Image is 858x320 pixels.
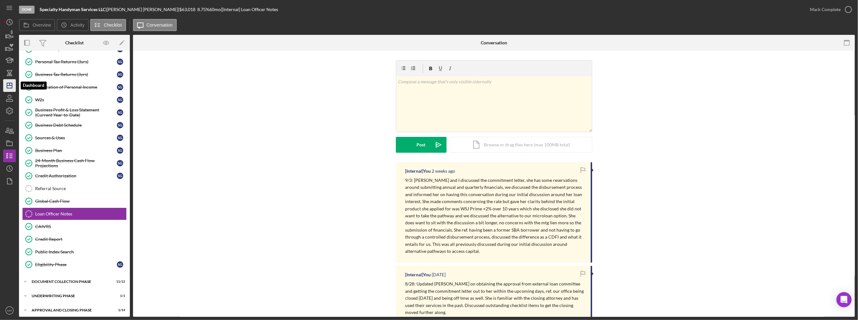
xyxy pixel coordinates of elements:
[35,173,117,178] div: Credit Authorization
[405,169,431,174] div: [Internal] You
[804,3,855,16] button: Mark Complete
[35,158,117,168] div: 24-Month Business Cash Flow Projections
[32,308,109,312] div: Approval and Closing Phase
[35,135,117,140] div: Sources & Uses
[117,261,123,268] div: S G
[209,7,221,12] div: 60 mo
[7,309,12,312] text: MR
[396,137,447,153] button: Post
[107,7,179,12] div: [PERSON_NAME] [PERSON_NAME] |
[22,220,127,233] a: CAIVRS
[117,97,123,103] div: S G
[22,170,127,182] a: Credit AuthorizationSG
[114,294,125,298] div: 1 / 1
[35,59,117,64] div: Personal Tax Returns (3yrs)
[114,280,125,284] div: 11 / 12
[35,72,117,77] div: Business Tax Returns (3yrs)
[40,7,105,12] b: Specialty Handyman Services LLC
[22,106,127,119] a: Business Profit & Loss Statement (Current Year-to-Date)SG
[147,22,173,28] label: Conversation
[35,148,117,153] div: Business Plan
[32,294,109,298] div: Underwriting Phase
[197,7,209,12] div: 8.75 %
[57,19,88,31] button: Activity
[22,233,127,246] a: Credit Report
[22,55,127,68] a: Personal Tax Returns (3yrs)SG
[22,182,127,195] a: Referral Source
[40,7,107,12] div: |
[117,109,123,116] div: S G
[19,6,35,14] div: Done
[432,169,455,174] time: 2025-09-03 14:28
[221,7,278,12] div: | [Internal] Loan Officer Notes
[35,224,126,229] div: CAIVRS
[117,84,123,90] div: S G
[35,237,126,242] div: Credit Report
[117,160,123,166] div: S G
[35,107,117,118] div: Business Profit & Loss Statement (Current Year-to-Date)
[117,147,123,154] div: S G
[22,68,127,81] a: Business Tax Returns (3yrs)SG
[117,135,123,141] div: S G
[117,71,123,78] div: S G
[19,19,55,31] button: Overview
[70,22,84,28] label: Activity
[35,211,126,216] div: Loan Officer Notes
[417,137,426,153] div: Post
[22,195,127,208] a: Global Cash Flow
[35,249,126,254] div: Public Index Search
[22,93,127,106] a: W2sSG
[117,59,123,65] div: S G
[481,40,507,45] div: Conversation
[432,272,446,277] time: 2025-08-28 18:04
[3,304,16,317] button: MR
[836,292,852,307] div: Open Intercom Messenger
[35,186,126,191] div: Referral Source
[405,280,584,316] p: 8/28: Updated [PERSON_NAME] on obtaining the approval from external loan committee and getting th...
[35,262,117,267] div: Eligibility Phase
[35,97,117,102] div: W2s
[114,308,125,312] div: 1 / 14
[22,81,127,93] a: Verification of Personal IncomeSG
[405,272,431,277] div: [Internal] You
[35,199,126,204] div: Global Cash Flow
[35,123,117,128] div: Business Debt Schedule
[179,7,197,12] div: $63,018
[35,85,117,90] div: Verification of Personal Income
[22,144,127,157] a: Business PlanSG
[133,19,177,31] button: Conversation
[22,246,127,258] a: Public Index Search
[22,157,127,170] a: 24-Month Business Cash Flow ProjectionsSG
[90,19,126,31] button: Checklist
[22,208,127,220] a: Loan Officer Notes
[33,22,51,28] label: Overview
[65,40,84,45] div: Checklist
[22,119,127,131] a: Business Debt ScheduleSG
[810,3,841,16] div: Mark Complete
[405,177,584,255] p: 9/3: [PERSON_NAME] and I discussed the commitment letter, she has some reservations around submit...
[117,173,123,179] div: S G
[22,258,127,271] a: Eligibility PhaseSG
[22,131,127,144] a: Sources & UsesSG
[117,122,123,128] div: S G
[32,280,109,284] div: Document Collection Phase
[104,22,122,28] label: Checklist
